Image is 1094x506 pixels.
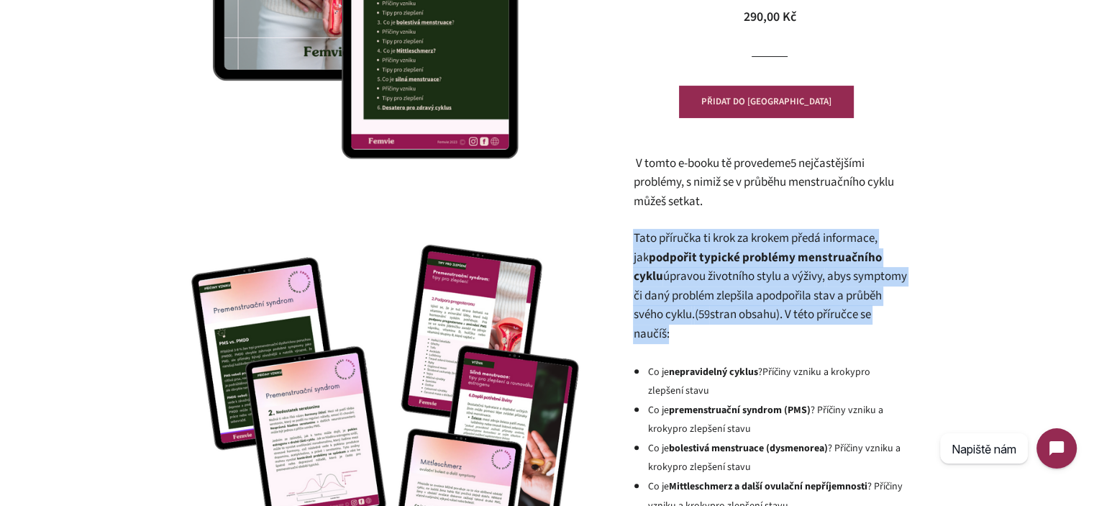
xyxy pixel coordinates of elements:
[668,479,867,494] strong: Mittleschmerz
[647,365,668,379] span: Co je
[734,479,867,494] span: a další ovulační nepříjemnosti
[668,441,827,456] strong: bolestivá menstruace (
[668,403,810,417] strong: premenstruační syndrom (PMS)
[757,365,762,379] span: ?
[672,422,750,436] span: pro zlepšení stavu
[691,306,694,323] span: .
[635,155,790,172] span: V tomto e-booku tě provedeme
[762,365,854,379] span: Příčiny vzniku a kroky
[633,268,906,323] span: úpravou životního stylu a výživy,
[867,479,871,494] span: ?
[633,249,881,286] span: podpořit typické problémy menstruačního cyklu
[633,306,870,343] span: (59
[701,95,831,108] span: PŘIDAT DO [GEOGRAPHIC_DATA]
[633,230,877,266] span: Tato příručka ti krok za krokem předá informace, jak
[668,365,757,379] strong: nepravidelný cyklus
[633,173,893,210] span: , s nimiž se v průběhu menstruačního cyklu můžeš setkat.
[647,479,668,494] span: Co je
[769,441,827,456] span: dysmenorea)
[672,460,750,474] span: pro zlepšení stavu
[633,306,870,343] span: stran obsahu). V této příručce se naučíš:
[633,287,881,324] span: podpořila stav a průběh svého cyklu
[827,441,831,456] span: ?
[633,268,906,304] span: abys symptomy či daný problém zlepšila a
[679,86,854,117] button: PŘIDAT DO [GEOGRAPHIC_DATA]
[810,403,814,417] span: ?
[647,441,668,456] span: Co je
[744,8,796,26] span: 290,00 Kč
[647,403,668,417] span: Co je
